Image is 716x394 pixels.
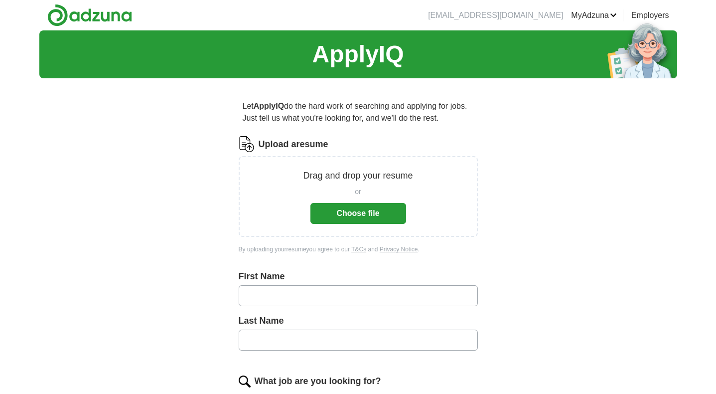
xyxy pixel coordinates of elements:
[239,136,255,152] img: CV Icon
[47,4,132,26] img: Adzuna logo
[428,9,563,21] li: [EMAIL_ADDRESS][DOMAIN_NAME]
[310,203,406,224] button: Choose file
[380,246,418,253] a: Privacy Notice
[239,376,251,388] img: search.png
[239,245,478,254] div: By uploading your resume you agree to our and .
[312,36,404,72] h1: ApplyIQ
[571,9,617,21] a: MyAdzuna
[303,169,413,183] p: Drag and drop your resume
[355,187,361,197] span: or
[239,314,478,328] label: Last Name
[351,246,366,253] a: T&Cs
[239,96,478,128] p: Let do the hard work of searching and applying for jobs. Just tell us what you're looking for, an...
[254,102,284,110] strong: ApplyIQ
[239,270,478,283] label: First Name
[631,9,669,21] a: Employers
[255,375,381,388] label: What job are you looking for?
[259,138,328,151] label: Upload a resume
